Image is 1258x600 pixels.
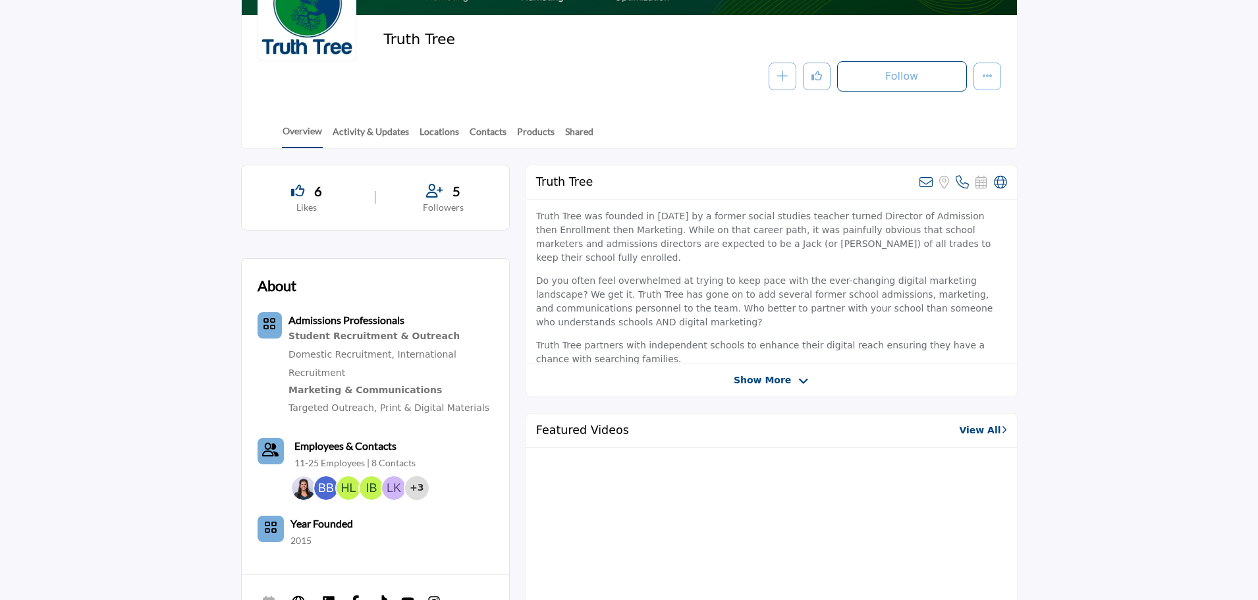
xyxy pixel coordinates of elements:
p: 2015 [290,534,312,547]
a: Shared [564,124,594,148]
a: International Recruitment [288,349,456,378]
img: Brianna B. [314,476,338,500]
b: Year Founded [290,516,353,532]
b: Employees & Contacts [294,439,397,452]
a: Contacts [469,124,507,148]
a: View All [959,423,1006,437]
img: Lael K. [382,476,406,500]
h2: Truth Tree [536,175,593,189]
a: Products [516,124,555,148]
span: 6 [314,181,322,201]
a: Activity & Updates [332,124,410,148]
p: Truth Tree was founded in [DATE] by a former social studies teacher turned Director of Admission ... [536,209,1007,265]
a: Link of redirect to contact page [258,438,284,464]
a: Employees & Contacts [294,438,397,454]
button: Contact-Employee Icon [258,438,284,464]
p: Followers [394,201,493,214]
a: Domestic Recruitment, [288,349,395,360]
button: No of member icon [258,516,284,542]
p: Truth Tree partners with independent schools to enhance their digital reach ensuring they have a ... [536,339,1007,366]
a: Print & Digital Materials [380,402,489,413]
p: Likes [258,201,357,214]
a: Admissions Professionals [288,315,404,326]
img: Missy S. [292,476,315,500]
button: More details [973,63,1001,90]
a: Student Recruitment & Outreach [288,328,493,345]
img: Irecka B. [360,476,383,500]
a: Targeted Outreach, [288,402,377,413]
span: 5 [452,181,460,201]
b: Admissions Professionals [288,314,404,326]
a: 11-25 Employees | 8 Contacts [294,456,416,470]
h2: Truth Tree [383,31,746,48]
img: Hillary L. [337,476,360,500]
div: Expert financial management and support tailored to the specific needs of educational institutions. [288,328,493,345]
div: +3 [405,476,429,500]
div: Cutting-edge software solutions designed to streamline educational processes and enhance learning. [288,382,493,399]
span: Show More [734,373,791,387]
a: Marketing & Communications [288,382,493,399]
h2: Featured Videos [536,423,629,437]
button: Like [803,63,831,90]
a: Overview [282,124,323,148]
button: Follow [837,61,967,92]
a: Locations [419,124,460,148]
button: Category Icon [258,312,283,339]
p: Do you often feel overwhelmed at trying to keep pace with the ever-changing digital marketing lan... [536,274,1007,329]
h2: About [258,275,296,296]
